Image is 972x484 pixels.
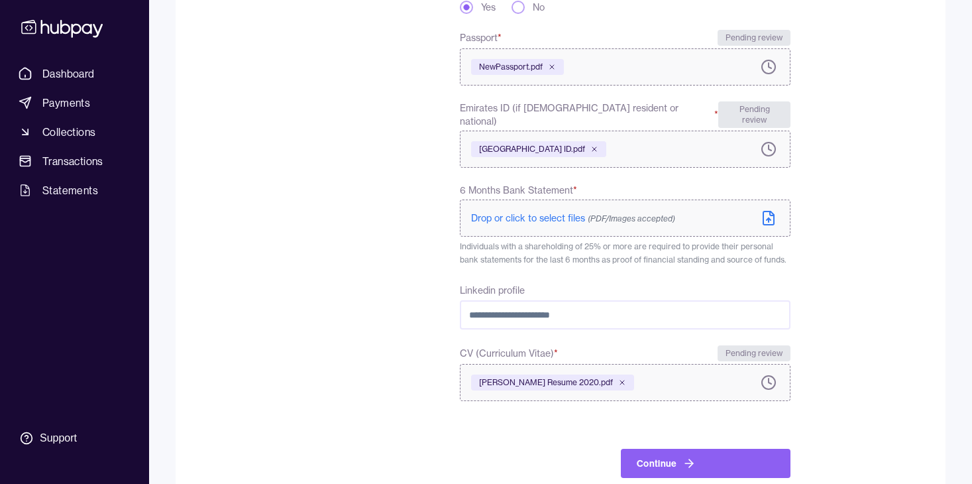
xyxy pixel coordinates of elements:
[13,62,136,86] a: Dashboard
[718,101,790,128] div: Pending review
[42,153,103,169] span: Transactions
[718,30,790,46] div: Pending review
[460,30,502,46] span: Passport
[479,377,613,388] span: [PERSON_NAME] Resume 2020.pdf
[621,449,790,478] button: Continue
[40,431,77,446] div: Support
[13,120,136,144] a: Collections
[42,124,95,140] span: Collections
[42,66,95,82] span: Dashboard
[42,182,98,198] span: Statements
[481,1,496,14] label: Yes
[13,149,136,173] a: Transactions
[460,184,577,197] span: 6 Months Bank Statement
[471,212,675,224] span: Drop or click to select files
[13,178,136,202] a: Statements
[42,95,90,111] span: Payments
[718,345,790,361] div: Pending review
[460,345,558,361] span: CV (Curriculum Vitae)
[460,101,719,128] span: Emirates ID (if [DEMOGRAPHIC_DATA] resident or national)
[533,1,545,14] label: No
[460,284,525,296] label: Linkedin profile
[479,144,585,154] span: [GEOGRAPHIC_DATA] ID.pdf
[13,424,136,452] a: Support
[460,241,786,265] span: Individuals with a shareholding of 25% or more are required to provide their personal bank statem...
[588,213,675,223] span: (PDF/Images accepted)
[479,62,543,72] span: NewPassport.pdf
[13,91,136,115] a: Payments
